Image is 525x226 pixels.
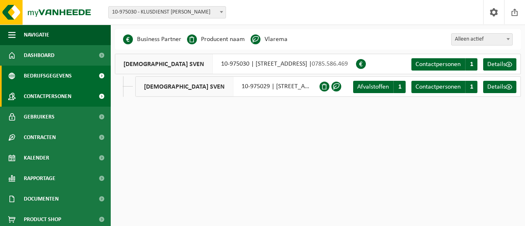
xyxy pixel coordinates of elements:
a: Details [483,58,516,71]
a: Contactpersonen 1 [411,58,477,71]
div: 10-975030 | [STREET_ADDRESS] | [115,54,356,74]
span: 1 [393,81,406,93]
span: Kalender [24,148,49,168]
li: Vlarema [251,33,288,46]
div: 10-975029 | [STREET_ADDRESS] [135,76,320,97]
a: Details [483,81,516,93]
span: Dashboard [24,45,55,66]
span: Contactpersonen [24,86,71,107]
span: [DEMOGRAPHIC_DATA] SVEN [115,54,213,74]
span: Gebruikers [24,107,55,127]
span: 0785.586.469 [312,61,348,67]
a: Afvalstoffen 1 [353,81,406,93]
span: 1 [465,81,477,93]
a: Contactpersonen 1 [411,81,477,93]
span: Details [487,84,506,90]
span: Bedrijfsgegevens [24,66,72,86]
li: Business Partner [123,33,181,46]
span: Navigatie [24,25,49,45]
span: 1 [465,58,477,71]
span: Alleen actief [451,33,513,46]
span: Contactpersonen [415,61,461,68]
span: Rapportage [24,168,55,189]
span: 10-975030 - KLUSDIENST SVEN - MENEN [108,6,226,18]
span: Alleen actief [452,34,512,45]
span: Documenten [24,189,59,209]
span: [DEMOGRAPHIC_DATA] SVEN [136,77,233,96]
span: Details [487,61,506,68]
span: 10-975030 - KLUSDIENST SVEN - MENEN [109,7,226,18]
span: Afvalstoffen [357,84,389,90]
li: Producent naam [187,33,245,46]
span: Contactpersonen [415,84,461,90]
span: Contracten [24,127,56,148]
